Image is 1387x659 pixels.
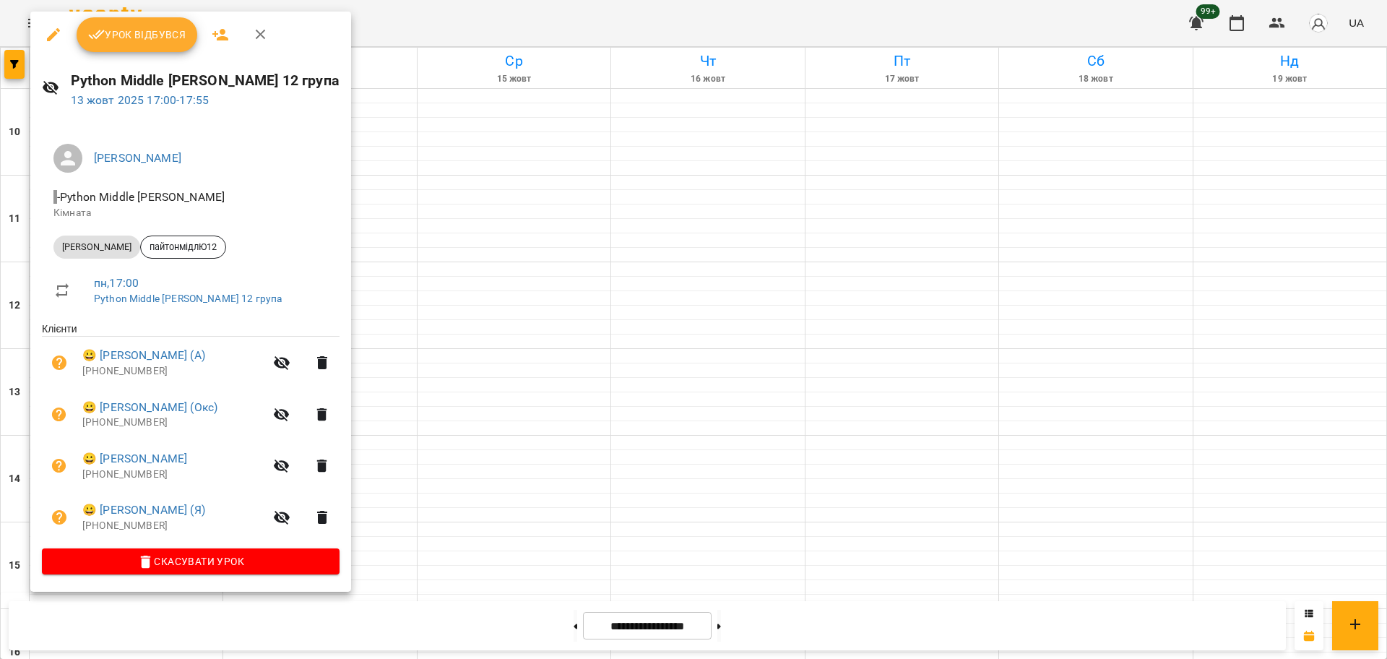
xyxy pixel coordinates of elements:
[42,322,340,548] ul: Клієнти
[141,241,225,254] span: пайтонмідлЮ12
[140,236,226,259] div: пайтонмідлЮ12
[42,500,77,535] button: Візит ще не сплачено. Додати оплату?
[82,364,264,379] p: [PHONE_NUMBER]
[53,553,328,570] span: Скасувати Урок
[77,17,198,52] button: Урок відбувся
[94,151,181,165] a: [PERSON_NAME]
[42,548,340,574] button: Скасувати Урок
[82,450,187,468] a: 😀 [PERSON_NAME]
[94,276,139,290] a: пн , 17:00
[53,241,140,254] span: [PERSON_NAME]
[53,206,328,220] p: Кімната
[82,347,205,364] a: 😀 [PERSON_NAME] (А)
[82,519,264,533] p: [PHONE_NUMBER]
[42,397,77,432] button: Візит ще не сплачено. Додати оплату?
[82,468,264,482] p: [PHONE_NUMBER]
[71,69,340,92] h6: Python Middle [PERSON_NAME] 12 група
[53,190,228,204] span: - Python Middle [PERSON_NAME]
[82,415,264,430] p: [PHONE_NUMBER]
[88,26,186,43] span: Урок відбувся
[42,345,77,380] button: Візит ще не сплачено. Додати оплату?
[94,293,282,304] a: Python Middle [PERSON_NAME] 12 група
[71,93,209,107] a: 13 жовт 2025 17:00-17:55
[82,501,205,519] a: 😀 [PERSON_NAME] (Я)
[42,449,77,483] button: Візит ще не сплачено. Додати оплату?
[82,399,217,416] a: 😀 [PERSON_NAME] (Окс)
